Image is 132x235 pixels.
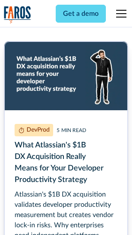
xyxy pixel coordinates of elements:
a: Get a demo [56,5,106,23]
div: menu [111,3,128,24]
a: home [4,6,31,23]
img: Logo of the analytics and reporting company Faros. [4,6,31,23]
